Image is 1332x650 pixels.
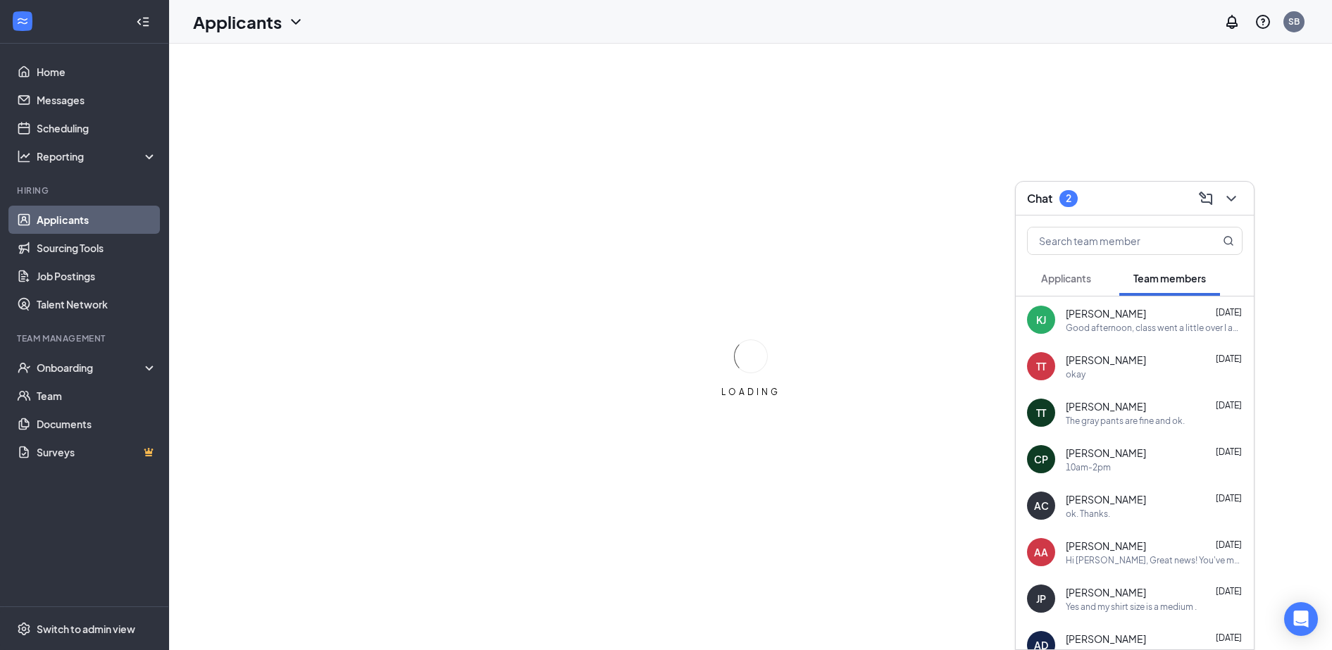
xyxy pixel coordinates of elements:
[1223,190,1240,207] svg: ChevronDown
[1066,632,1146,646] span: [PERSON_NAME]
[1255,13,1271,30] svg: QuestionInfo
[1066,492,1146,506] span: [PERSON_NAME]
[1034,452,1048,466] div: CP
[37,114,157,142] a: Scheduling
[17,185,154,196] div: Hiring
[1066,585,1146,599] span: [PERSON_NAME]
[1284,602,1318,636] div: Open Intercom Messenger
[37,382,157,410] a: Team
[1216,632,1242,643] span: [DATE]
[1224,13,1240,30] svg: Notifications
[17,361,31,375] svg: UserCheck
[1216,539,1242,550] span: [DATE]
[1220,187,1243,210] button: ChevronDown
[1066,461,1111,473] div: 10am-2pm
[1223,235,1234,246] svg: MagnifyingGlass
[1036,313,1046,327] div: KJ
[1036,406,1046,420] div: TT
[37,262,157,290] a: Job Postings
[1216,400,1242,411] span: [DATE]
[17,622,31,636] svg: Settings
[136,15,150,29] svg: Collapse
[1066,192,1071,204] div: 2
[1216,446,1242,457] span: [DATE]
[1041,272,1091,285] span: Applicants
[1216,354,1242,364] span: [DATE]
[17,149,31,163] svg: Analysis
[1066,399,1146,413] span: [PERSON_NAME]
[1034,545,1048,559] div: AA
[37,149,158,163] div: Reporting
[17,332,154,344] div: Team Management
[1066,306,1146,320] span: [PERSON_NAME]
[1027,191,1052,206] h3: Chat
[1216,493,1242,504] span: [DATE]
[1133,272,1206,285] span: Team members
[1216,307,1242,318] span: [DATE]
[1195,187,1217,210] button: ComposeMessage
[716,386,786,398] div: LOADING
[37,290,157,318] a: Talent Network
[1028,227,1195,254] input: Search team member
[37,206,157,234] a: Applicants
[1036,592,1046,606] div: JP
[37,58,157,86] a: Home
[37,438,157,466] a: SurveysCrown
[1066,415,1185,427] div: The gray pants are fine and ok.
[1066,368,1085,380] div: okay
[37,361,145,375] div: Onboarding
[1066,322,1243,334] div: Good afternoon, class went a little over I am on my way now I may be just a couple minutes late.
[1066,353,1146,367] span: [PERSON_NAME]
[1036,359,1046,373] div: TT
[37,622,135,636] div: Switch to admin view
[1066,601,1197,613] div: Yes and my shirt size is a medium .
[1288,15,1300,27] div: SB
[37,234,157,262] a: Sourcing Tools
[1066,554,1243,566] div: Hi [PERSON_NAME], Great news! You've moved on to the next stage of the application. We have a few...
[1197,190,1214,207] svg: ComposeMessage
[1066,508,1110,520] div: ok. Thanks.
[37,86,157,114] a: Messages
[37,410,157,438] a: Documents
[1034,499,1049,513] div: AC
[1066,539,1146,553] span: [PERSON_NAME]
[287,13,304,30] svg: ChevronDown
[1066,446,1146,460] span: [PERSON_NAME]
[15,14,30,28] svg: WorkstreamLogo
[1216,586,1242,596] span: [DATE]
[193,10,282,34] h1: Applicants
